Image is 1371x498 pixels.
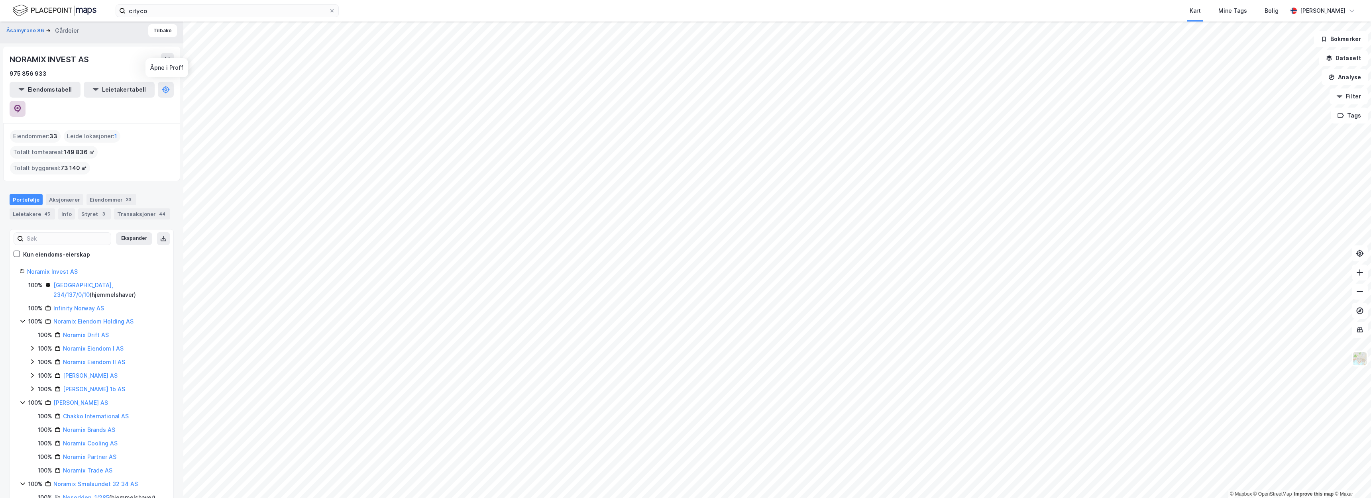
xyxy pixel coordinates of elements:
button: Tilbake [148,24,177,37]
a: [PERSON_NAME] AS [53,399,108,406]
button: Datasett [1319,50,1368,66]
a: [PERSON_NAME] 1b AS [63,386,125,392]
div: 100% [38,466,52,475]
div: Aksjonærer [46,194,83,205]
div: 100% [38,344,52,353]
a: Noramix Drift AS [63,331,109,338]
iframe: Chat Widget [1331,460,1371,498]
div: 45 [43,210,52,218]
div: Transaksjoner [114,208,170,220]
img: Z [1352,351,1367,366]
div: Kart [1190,6,1201,16]
div: Eiendommer : [10,130,61,143]
a: Noramix Trade AS [63,467,112,474]
div: ( hjemmelshaver ) [53,280,164,300]
a: [PERSON_NAME] AS [63,372,118,379]
div: Mine Tags [1218,6,1247,16]
a: Noramix Invest AS [27,268,78,275]
div: 100% [38,439,52,448]
div: Info [58,208,75,220]
div: 100% [38,452,52,462]
a: Noramix Eiendom II AS [63,359,125,365]
div: Leietakere [10,208,55,220]
div: [PERSON_NAME] [1300,6,1345,16]
div: Styret [78,208,111,220]
span: 149 836 ㎡ [64,147,94,157]
div: 100% [38,412,52,421]
span: 1 [114,131,117,141]
a: [GEOGRAPHIC_DATA], 234/137/0/10 [53,282,113,298]
div: 100% [38,357,52,367]
input: Søk [24,233,111,245]
a: Noramix Eiendom Holding AS [53,318,134,325]
a: Noramix Brands AS [63,426,115,433]
a: Mapbox [1230,491,1252,497]
button: Ekspander [116,232,152,245]
a: Noramix Cooling AS [63,440,118,447]
div: 100% [38,425,52,435]
div: Kun eiendoms-eierskap [23,250,90,259]
div: NORAMIX INVEST AS [10,53,90,66]
a: Improve this map [1294,491,1334,497]
div: 975 856 933 [10,69,47,78]
img: logo.f888ab2527a4732fd821a326f86c7f29.svg [13,4,96,18]
div: Leide lokasjoner : [64,130,120,143]
button: Bokmerker [1314,31,1368,47]
a: Chakko International AS [63,413,129,420]
div: 44 [157,210,167,218]
div: Gårdeier [55,26,79,35]
div: 100% [28,280,43,290]
div: Portefølje [10,194,43,205]
div: 100% [38,384,52,394]
div: Totalt byggareal : [10,162,90,174]
div: Eiendommer [86,194,136,205]
button: Leietakertabell [84,82,155,98]
button: Eiendomstabell [10,82,81,98]
button: Analyse [1322,69,1368,85]
button: Filter [1330,88,1368,104]
a: Infinity Norway AS [53,305,104,312]
span: 73 140 ㎡ [61,163,87,173]
span: 33 [49,131,57,141]
a: Noramix Partner AS [63,453,116,460]
div: 100% [28,479,43,489]
div: 33 [124,196,133,204]
input: Søk på adresse, matrikkel, gårdeiere, leietakere eller personer [126,5,329,17]
div: 100% [38,330,52,340]
div: Bolig [1265,6,1279,16]
div: 100% [28,304,43,313]
div: 3 [100,210,108,218]
div: Kontrollprogram for chat [1331,460,1371,498]
div: 100% [28,398,43,408]
a: OpenStreetMap [1253,491,1292,497]
a: Noramix Smalsundet 32 34 AS [53,480,138,487]
button: Tags [1331,108,1368,124]
div: Totalt tomteareal : [10,146,98,159]
button: Åsamyrane 86 [6,27,46,35]
a: Noramix Eiendom I AS [63,345,124,352]
div: 100% [38,371,52,380]
div: 100% [28,317,43,326]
